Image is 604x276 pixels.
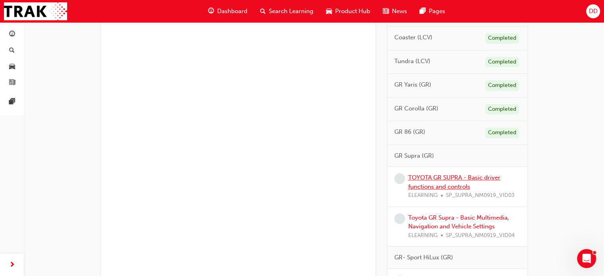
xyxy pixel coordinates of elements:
div: Completed [485,80,519,91]
span: car-icon [9,63,15,70]
span: Product Hub [335,7,370,16]
a: Toyota GR Supra - Basic Multimedia, Navigation and Vehicle Settings [408,214,509,230]
span: ELEARNING [408,231,438,240]
span: SP_SUPRA_NM0919_VID04 [446,231,515,240]
span: GR Yaris (GR) [394,80,431,89]
span: ELEARNING [408,191,438,200]
span: GR- Sport HiLux (GR) [394,253,453,262]
a: search-iconSearch Learning [254,3,320,19]
a: guage-iconDashboard [202,3,254,19]
span: Tundra (LCV) [394,57,430,66]
span: GR 86 (GR) [394,127,425,137]
span: guage-icon [208,6,214,16]
span: guage-icon [9,31,15,38]
button: DD [586,4,600,18]
span: car-icon [326,6,332,16]
span: DD [589,7,597,16]
span: GR Supra (GR) [394,151,434,160]
div: Completed [485,33,519,44]
span: next-icon [9,260,15,270]
span: pages-icon [420,6,426,16]
img: Trak [4,2,67,20]
span: Coaster (LCV) [394,33,432,42]
span: GR Corolla (GR) [394,104,438,113]
div: Completed [485,57,519,68]
span: search-icon [260,6,266,16]
a: car-iconProduct Hub [320,3,376,19]
span: SP_SUPRA_NM0919_VID03 [446,191,515,200]
iframe: Intercom live chat [577,249,596,268]
span: News [392,7,407,16]
span: news-icon [9,79,15,87]
a: pages-iconPages [413,3,452,19]
a: TOYOTA GR SUPRA - Basic driver functions and controls [408,174,500,190]
span: learningRecordVerb_NONE-icon [394,213,405,224]
span: Dashboard [217,7,247,16]
span: search-icon [9,47,15,54]
span: news-icon [383,6,389,16]
div: Completed [485,104,519,115]
div: Completed [485,127,519,138]
span: Search Learning [269,7,313,16]
span: learningRecordVerb_NONE-icon [394,173,405,184]
span: pages-icon [9,98,15,106]
a: news-iconNews [376,3,413,19]
span: Pages [429,7,445,16]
